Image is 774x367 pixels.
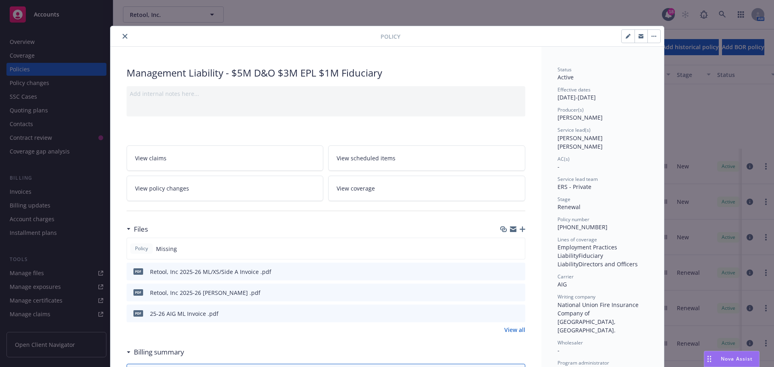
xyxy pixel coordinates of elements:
[558,86,591,93] span: Effective dates
[515,288,522,297] button: preview file
[558,243,619,259] span: Employment Practices Liability
[704,351,714,367] div: Drag to move
[558,280,567,288] span: AIG
[558,66,572,73] span: Status
[558,273,574,280] span: Carrier
[134,224,148,234] h3: Files
[127,145,324,171] a: View claims
[337,154,395,162] span: View scheduled items
[156,245,177,253] span: Missing
[558,216,589,223] span: Policy number
[337,184,375,193] span: View coverage
[558,126,591,133] span: Service lead(s)
[130,89,522,98] div: Add internal notes here...
[515,267,522,276] button: preview file
[558,359,609,366] span: Program administrator
[558,346,560,354] span: -
[135,184,189,193] span: View policy changes
[704,351,759,367] button: Nova Assist
[120,31,130,41] button: close
[127,176,324,201] a: View policy changes
[558,176,598,182] span: Service lead team
[558,293,595,300] span: Writing company
[134,347,184,357] h3: Billing summary
[328,176,525,201] a: View coverage
[578,260,638,268] span: Directors and Officers
[721,355,753,362] span: Nova Assist
[150,288,260,297] div: Retool, Inc 2025-26 [PERSON_NAME] .pdf
[558,106,584,113] span: Producer(s)
[558,114,603,121] span: [PERSON_NAME]
[502,309,508,318] button: download file
[558,196,570,203] span: Stage
[558,223,608,231] span: [PHONE_NUMBER]
[558,339,583,346] span: Wholesaler
[558,86,648,102] div: [DATE] - [DATE]
[558,156,570,162] span: AC(s)
[515,309,522,318] button: preview file
[558,252,605,268] span: Fiduciary Liability
[558,134,604,150] span: [PERSON_NAME] [PERSON_NAME]
[504,326,525,334] a: View all
[558,301,640,334] span: National Union Fire Insurance Company of [GEOGRAPHIC_DATA], [GEOGRAPHIC_DATA].
[502,288,508,297] button: download file
[150,267,271,276] div: Retool, Inc 2025-26 ML/XS/Side A Invoice .pdf
[558,203,580,211] span: Renewal
[127,66,525,80] div: Management Liability - $5M D&O $3M EPL $1M Fiduciary
[558,73,574,81] span: Active
[502,267,508,276] button: download file
[127,347,184,357] div: Billing summary
[133,268,143,274] span: pdf
[127,224,148,234] div: Files
[150,309,218,318] div: 25-26 AIG ML Invoice .pdf
[558,163,560,170] span: -
[133,310,143,316] span: pdf
[135,154,166,162] span: View claims
[381,32,400,41] span: Policy
[328,145,525,171] a: View scheduled items
[558,183,591,191] span: ERS - Private
[133,245,150,252] span: Policy
[133,289,143,295] span: pdf
[558,236,597,243] span: Lines of coverage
